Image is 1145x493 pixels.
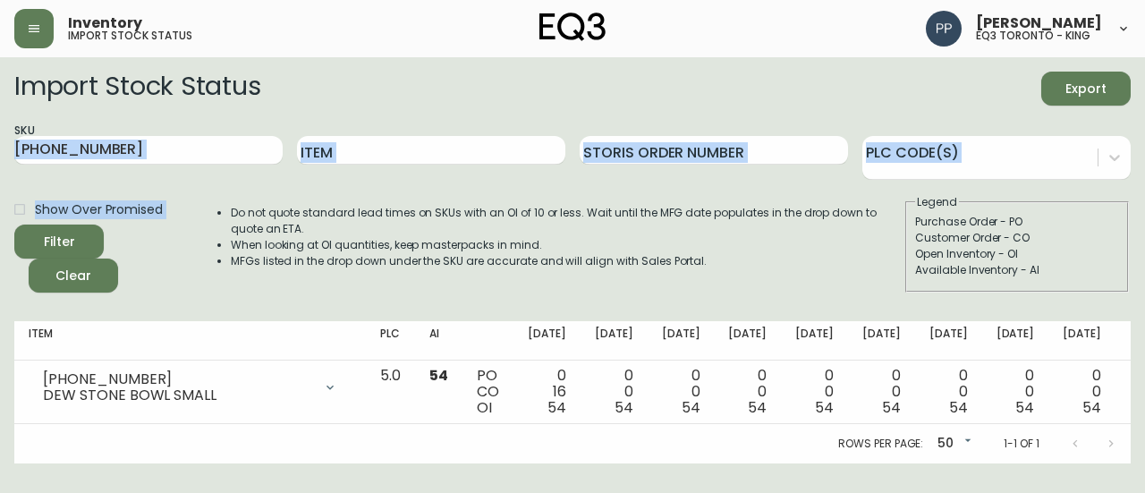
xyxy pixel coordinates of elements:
[415,321,462,361] th: AI
[43,371,312,387] div: [PHONE_NUMBER]
[915,230,1119,246] div: Customer Order - CO
[29,259,118,293] button: Clear
[539,13,606,41] img: logo
[930,429,975,459] div: 50
[231,237,903,253] li: When looking at OI quantities, keep masterpacks in mind.
[44,231,75,253] div: Filter
[915,262,1119,278] div: Available Inventory - AI
[366,321,415,361] th: PLC
[68,16,142,30] span: Inventory
[929,368,968,416] div: 0 0
[1041,72,1131,106] button: Export
[43,387,312,404] div: DEW STONE BOWL SMALL
[795,368,834,416] div: 0 0
[882,397,901,418] span: 54
[366,361,415,424] td: 5.0
[949,397,968,418] span: 54
[38,27,295,43] div: Sage Round Coffee Table - Small
[231,205,903,237] li: Do not quote standard lead times on SKUs with an OI of 10 or less. Wait until the MFG date popula...
[714,321,781,361] th: [DATE]
[1063,368,1101,416] div: 0 0
[615,397,633,418] span: 54
[1048,321,1115,361] th: [DATE]
[29,368,352,407] div: [PHONE_NUMBER]DEW STONE BOWL SMALL
[915,194,959,210] legend: Legend
[976,16,1102,30] span: [PERSON_NAME]
[547,397,566,418] span: 54
[997,368,1035,416] div: 0 0
[1056,78,1116,100] span: Export
[1082,397,1101,418] span: 54
[915,214,1119,230] div: Purchase Order - PO
[528,368,566,416] div: 0 16
[915,321,982,361] th: [DATE]
[982,321,1049,361] th: [DATE]
[1015,397,1034,418] span: 54
[38,43,295,54] div: 32.5w × 32.5d × 15h
[14,321,366,361] th: Item
[38,54,295,77] div: Choose from black oak, oak, or walnut. Larger table also available.
[14,225,104,259] button: Filter
[68,30,192,41] h5: import stock status
[595,368,633,416] div: 0 0
[231,253,903,269] li: MFGs listed in the drop down under the SKU are accurate and will align with Sales Portal.
[648,321,715,361] th: [DATE]
[14,72,260,106] h2: Import Stock Status
[581,321,648,361] th: [DATE]
[848,321,915,361] th: [DATE]
[259,122,295,138] div: $899
[862,368,901,416] div: 0 0
[976,30,1090,41] h5: eq3 toronto - king
[1004,436,1039,452] p: 1-1 of 1
[781,321,848,361] th: [DATE]
[915,246,1119,262] div: Open Inventory - OI
[748,397,767,418] span: 54
[815,397,834,418] span: 54
[35,200,163,219] span: Show Over Promised
[728,368,767,416] div: 0 0
[43,265,104,287] span: Clear
[926,11,962,47] img: 93ed64739deb6bac3372f15ae91c6632
[429,365,448,386] span: 54
[662,368,700,416] div: 0 0
[513,321,581,361] th: [DATE]
[477,368,499,416] div: PO CO
[477,397,492,418] span: OI
[682,397,700,418] span: 54
[838,436,923,452] p: Rows per page:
